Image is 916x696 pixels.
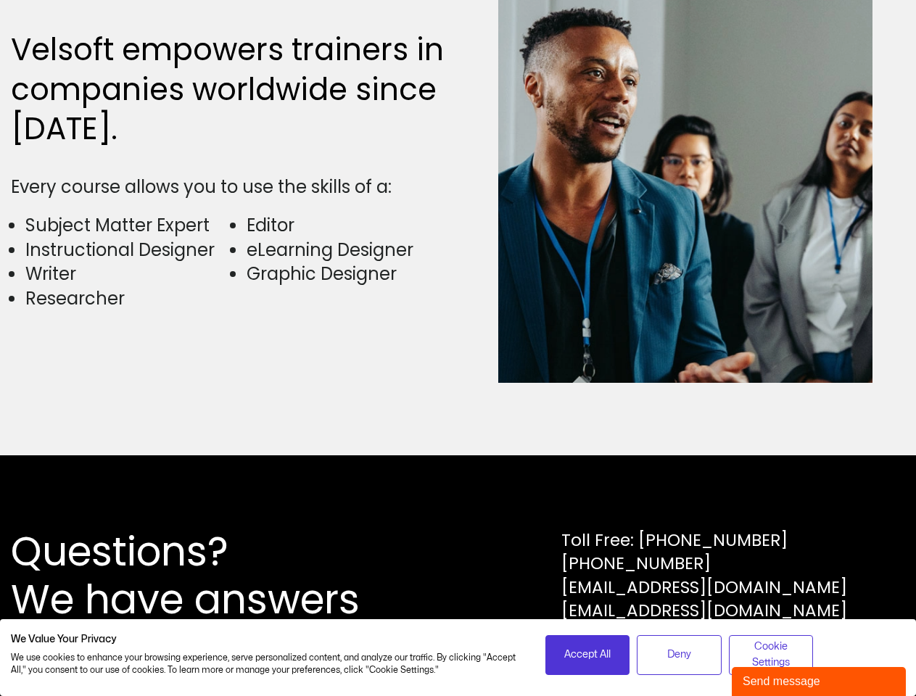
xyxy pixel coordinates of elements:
[729,635,814,675] button: Adjust cookie preferences
[732,664,909,696] iframe: chat widget
[738,639,804,671] span: Cookie Settings
[637,635,722,675] button: Deny all cookies
[564,647,611,663] span: Accept All
[545,635,630,675] button: Accept all cookies
[247,238,450,262] li: eLearning Designer
[25,262,229,286] li: Writer
[25,286,229,311] li: Researcher
[561,529,847,622] div: Toll Free: [PHONE_NUMBER] [PHONE_NUMBER] [EMAIL_ADDRESS][DOMAIN_NAME] [EMAIL_ADDRESS][DOMAIN_NAME]
[667,647,691,663] span: Deny
[25,213,229,238] li: Subject Matter Expert
[11,652,524,676] p: We use cookies to enhance your browsing experience, serve personalized content, and analyze our t...
[25,238,229,262] li: Instructional Designer
[11,30,451,149] h2: Velsoft empowers trainers in companies worldwide since [DATE].
[11,633,524,646] h2: We Value Your Privacy
[247,213,450,238] li: Editor
[11,175,451,199] div: Every course allows you to use the skills of a:
[247,262,450,286] li: Graphic Designer
[11,528,412,623] h2: Questions? We have answers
